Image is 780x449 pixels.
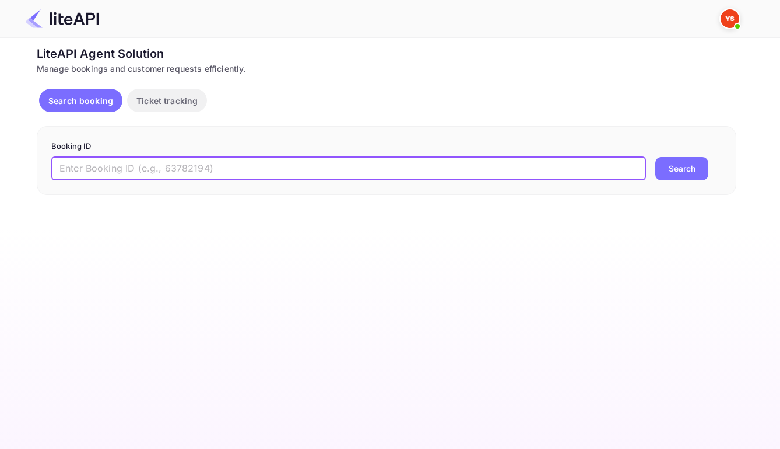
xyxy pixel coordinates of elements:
[37,62,736,75] div: Manage bookings and customer requests efficiently.
[48,95,113,107] p: Search booking
[655,157,708,180] button: Search
[721,9,739,28] img: Yandex Support
[51,141,722,152] p: Booking ID
[136,95,198,107] p: Ticket tracking
[26,9,99,28] img: LiteAPI Logo
[51,157,646,180] input: Enter Booking ID (e.g., 63782194)
[37,45,736,62] div: LiteAPI Agent Solution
